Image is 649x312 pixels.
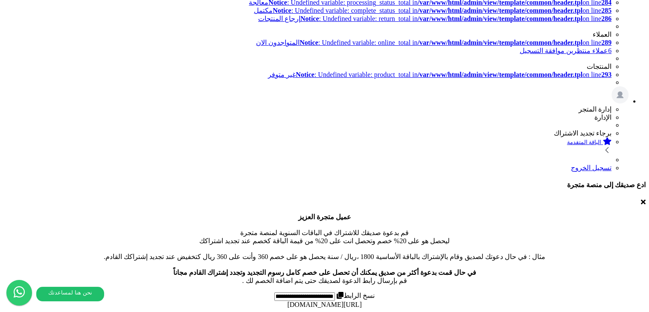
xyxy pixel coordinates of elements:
h4: ادع صديقك إلى منصة متجرة [3,181,646,189]
p: قم بدعوة صديقك للاشتراك في الباقات السنوية لمنصة متجرة ليحصل هو على 20% خصم وتحصل انت على 20% من ... [3,213,646,285]
li: الإدارة [3,113,611,121]
b: Notice [273,7,291,14]
b: 293 [601,71,611,78]
b: /var/www/html/admin/view/template/common/header.tpl [418,39,583,46]
span: إدارة المتجر [579,106,611,113]
a: 6عملاء منتظرين موافقة التسجيل [520,47,611,54]
span: : Undefined variable: online_total in on line [300,39,611,46]
li: برجاء تجديد الاشتراك [3,129,611,137]
b: Notice [296,71,314,78]
b: 285 [601,7,611,14]
b: 286 [601,15,611,22]
b: Notice [300,39,318,46]
a: الباقة المتقدمة [3,137,611,156]
b: /var/www/html/admin/view/template/common/header.tpl [418,7,583,14]
b: /var/www/html/admin/view/template/common/header.tpl [418,71,583,78]
b: عميل متجرة العزيز [298,213,351,221]
small: الباقة المتقدمة [567,139,601,145]
a: تسجيل الخروج [571,164,611,171]
label: نسخ الرابط [335,292,375,299]
b: Notice [300,15,319,22]
div: [URL][DOMAIN_NAME] [3,301,646,309]
li: العملاء [3,30,611,38]
a: Notice: Undefined variable: return_total in/var/www/html/admin/view/template/common/header.tplon ... [258,15,611,22]
b: في حال قمت بدعوة أكثر من صديق يمكنك أن تحصل على خصم كامل رسوم التجديد وتجدد إشتراك القادم مجاناً [173,269,476,276]
span: : Undefined variable: product_total in on line [296,71,611,78]
a: Notice: Undefined variable: product_total in/var/www/html/admin/view/template/common/header.tplon... [268,71,611,78]
span: : Undefined variable: return_total in on line [300,15,611,22]
b: 289 [601,39,611,46]
li: المنتجات [3,62,611,71]
span: 6 [608,47,611,54]
span: : Undefined variable: complete_status_total in on line [273,7,611,14]
b: /var/www/html/admin/view/template/common/header.tpl [418,15,583,22]
a: Notice: Undefined variable: complete_status_total in/var/www/html/admin/view/template/common/head... [254,7,611,14]
a: Notice: Undefined variable: online_total in/var/www/html/admin/view/template/common/header.tplon ... [256,39,611,46]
